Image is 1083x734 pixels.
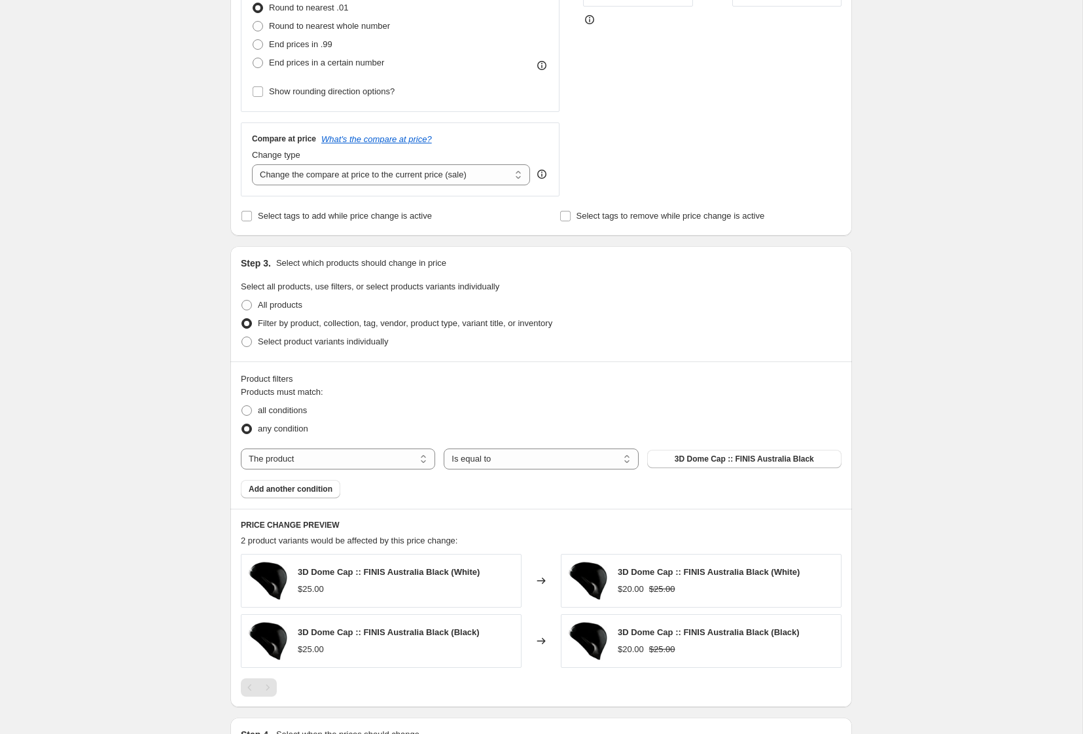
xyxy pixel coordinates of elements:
[249,484,332,494] span: Add another condition
[649,643,675,656] strike: $25.00
[269,3,348,12] span: Round to nearest .01
[276,257,446,270] p: Select which products should change in price
[252,134,316,144] h3: Compare at price
[241,536,457,545] span: 2 product variants would be affected by this price change:
[241,520,842,530] h6: PRICE CHANGE PREVIEW
[241,387,323,397] span: Products must match:
[647,450,842,468] button: 3D Dome Cap :: FINIS Australia Black
[649,583,675,596] strike: $25.00
[577,211,765,221] span: Select tags to remove while price change is active
[269,21,390,31] span: Round to nearest whole number
[241,373,842,386] div: Product filters
[258,300,302,310] span: All products
[241,282,499,291] span: Select all products, use filters, or select products variants individually
[241,678,277,697] nav: Pagination
[618,643,644,656] div: $20.00
[258,211,432,221] span: Select tags to add while price change is active
[298,567,480,577] span: 3D Dome Cap :: FINIS Australia Black (White)
[252,150,300,160] span: Change type
[618,627,800,637] span: 3D Dome Cap :: FINIS Australia Black (Black)
[248,561,287,600] img: 6bb25c1f-1ddf-4f09-b71d-45068f21b62e_80x.jpg
[258,405,307,415] span: all conditions
[269,39,332,49] span: End prices in .99
[535,168,548,181] div: help
[618,583,644,596] div: $20.00
[241,257,271,270] h2: Step 3.
[298,583,324,596] div: $25.00
[618,567,800,577] span: 3D Dome Cap :: FINIS Australia Black (White)
[248,621,287,661] img: 6bb25c1f-1ddf-4f09-b71d-45068f21b62e_80x.jpg
[258,424,308,433] span: any condition
[298,643,324,656] div: $25.00
[258,318,552,328] span: Filter by product, collection, tag, vendor, product type, variant title, or inventory
[298,627,480,637] span: 3D Dome Cap :: FINIS Australia Black (Black)
[568,621,607,661] img: 6bb25c1f-1ddf-4f09-b71d-45068f21b62e_80x.jpg
[568,561,607,600] img: 6bb25c1f-1ddf-4f09-b71d-45068f21b62e_80x.jpg
[269,86,395,96] span: Show rounding direction options?
[241,480,340,498] button: Add another condition
[269,58,384,67] span: End prices in a certain number
[258,337,388,346] span: Select product variants individually
[675,454,814,464] span: 3D Dome Cap :: FINIS Australia Black
[321,134,432,144] button: What's the compare at price?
